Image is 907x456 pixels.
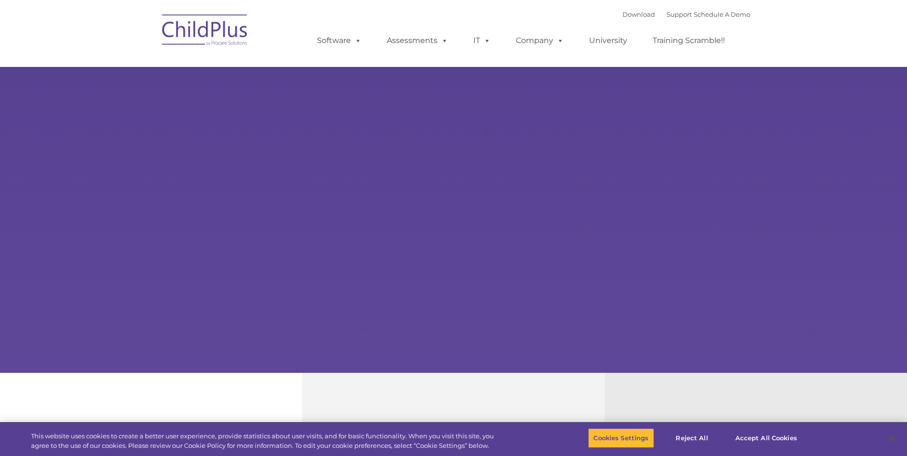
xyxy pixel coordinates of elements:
a: Schedule A Demo [694,11,750,18]
a: Support [667,11,692,18]
button: Cookies Settings [588,428,654,448]
button: Close [881,428,902,449]
a: IT [464,31,500,50]
a: Software [307,31,371,50]
a: Training Scramble!! [643,31,734,50]
img: ChildPlus by Procare Solutions [157,8,253,55]
button: Accept All Cookies [730,428,802,448]
a: Assessments [377,31,458,50]
a: Company [506,31,573,50]
a: University [579,31,637,50]
font: | [623,11,750,18]
button: Reject All [662,428,722,448]
a: Download [623,11,655,18]
div: This website uses cookies to create a better user experience, provide statistics about user visit... [31,432,499,450]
